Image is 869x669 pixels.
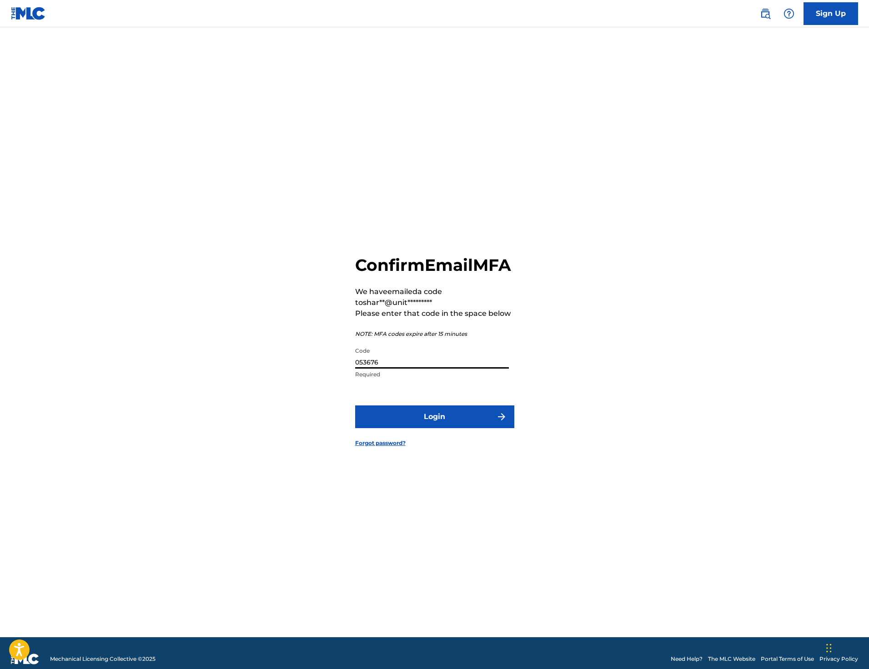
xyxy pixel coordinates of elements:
[355,405,514,428] button: Login
[671,655,703,663] a: Need Help?
[826,634,832,662] div: Přetáhnout
[780,5,798,23] div: Help
[819,655,858,663] a: Privacy Policy
[824,625,869,669] div: Widget pro chat
[50,655,156,663] span: Mechanical Licensing Collective © 2025
[804,2,858,25] a: Sign Up
[11,654,39,664] img: logo
[355,308,514,319] p: Please enter that code in the space below
[496,411,507,422] img: f7272a7cc735f4ea7f67.svg
[708,655,755,663] a: The MLC Website
[761,655,814,663] a: Portal Terms of Use
[355,255,514,275] h2: Confirm Email MFA
[11,7,46,20] img: MLC Logo
[355,439,406,447] a: Forgot password?
[784,8,794,19] img: help
[824,625,869,669] iframe: Chat Widget
[355,370,509,379] p: Required
[756,5,774,23] a: Public Search
[760,8,771,19] img: search
[355,330,514,338] p: NOTE: MFA codes expire after 15 minutes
